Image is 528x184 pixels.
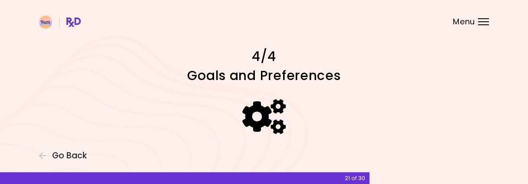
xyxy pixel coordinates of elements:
[52,151,87,161] span: Go Back
[112,48,416,65] h1: 4/4
[39,151,91,161] button: Go Back
[453,18,475,26] span: Menu
[39,16,81,29] img: RxDiet
[112,67,416,84] h1: Goals and Preferences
